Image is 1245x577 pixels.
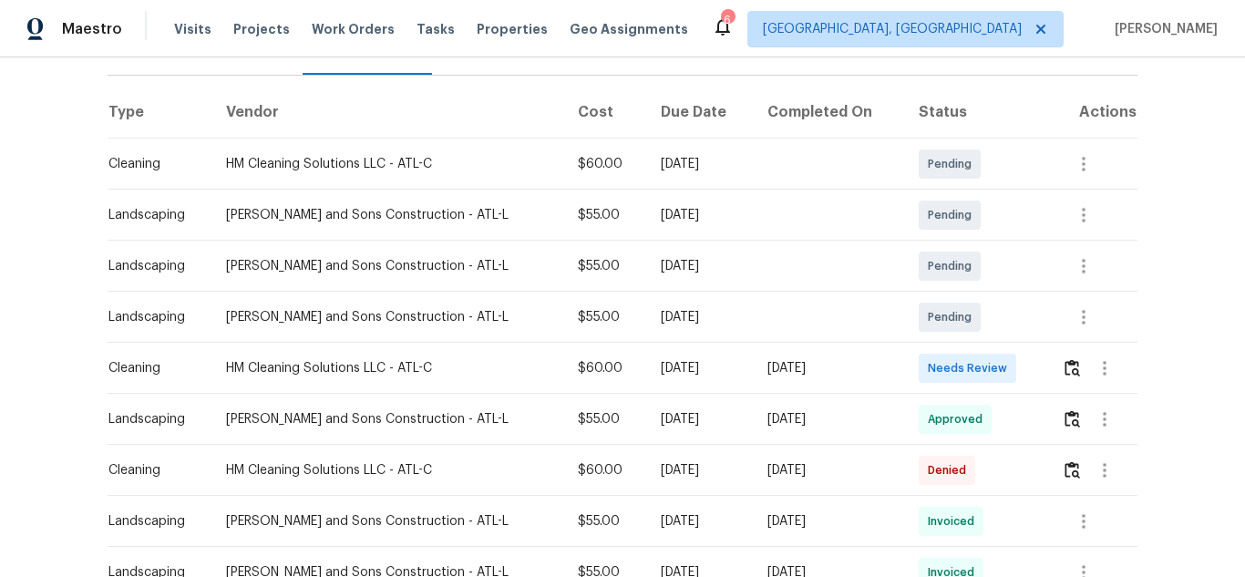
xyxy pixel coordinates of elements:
[226,512,549,531] div: [PERSON_NAME] and Sons Construction - ATL-L
[226,206,549,224] div: [PERSON_NAME] and Sons Construction - ATL-L
[763,20,1022,38] span: [GEOGRAPHIC_DATA], [GEOGRAPHIC_DATA]
[904,88,1047,139] th: Status
[767,461,890,479] div: [DATE]
[928,512,982,531] span: Invoiced
[1062,397,1083,441] button: Review Icon
[1065,461,1080,479] img: Review Icon
[661,257,738,275] div: [DATE]
[661,206,738,224] div: [DATE]
[767,359,890,377] div: [DATE]
[108,512,197,531] div: Landscaping
[108,461,197,479] div: Cleaning
[211,88,563,139] th: Vendor
[570,20,688,38] span: Geo Assignments
[563,88,646,139] th: Cost
[226,308,549,326] div: [PERSON_NAME] and Sons Construction - ATL-L
[928,308,979,326] span: Pending
[578,155,632,173] div: $60.00
[753,88,904,139] th: Completed On
[417,23,455,36] span: Tasks
[108,359,197,377] div: Cleaning
[108,257,197,275] div: Landscaping
[928,359,1014,377] span: Needs Review
[928,206,979,224] span: Pending
[108,155,197,173] div: Cleaning
[108,206,197,224] div: Landscaping
[312,20,395,38] span: Work Orders
[928,461,973,479] span: Denied
[646,88,753,139] th: Due Date
[578,359,632,377] div: $60.00
[1047,88,1137,139] th: Actions
[578,512,632,531] div: $55.00
[767,410,890,428] div: [DATE]
[233,20,290,38] span: Projects
[1107,20,1218,38] span: [PERSON_NAME]
[1065,359,1080,376] img: Review Icon
[174,20,211,38] span: Visits
[661,461,738,479] div: [DATE]
[1062,448,1083,492] button: Review Icon
[226,461,549,479] div: HM Cleaning Solutions LLC - ATL-C
[226,257,549,275] div: [PERSON_NAME] and Sons Construction - ATL-L
[62,20,122,38] span: Maestro
[928,410,990,428] span: Approved
[578,461,632,479] div: $60.00
[928,257,979,275] span: Pending
[661,359,738,377] div: [DATE]
[578,308,632,326] div: $55.00
[661,410,738,428] div: [DATE]
[661,512,738,531] div: [DATE]
[108,88,211,139] th: Type
[226,155,549,173] div: HM Cleaning Solutions LLC - ATL-C
[578,206,632,224] div: $55.00
[661,308,738,326] div: [DATE]
[1065,410,1080,428] img: Review Icon
[226,359,549,377] div: HM Cleaning Solutions LLC - ATL-C
[108,308,197,326] div: Landscaping
[578,257,632,275] div: $55.00
[661,155,738,173] div: [DATE]
[477,20,548,38] span: Properties
[108,410,197,428] div: Landscaping
[578,410,632,428] div: $55.00
[226,410,549,428] div: [PERSON_NAME] and Sons Construction - ATL-L
[767,512,890,531] div: [DATE]
[928,155,979,173] span: Pending
[1062,346,1083,390] button: Review Icon
[721,11,734,29] div: 6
